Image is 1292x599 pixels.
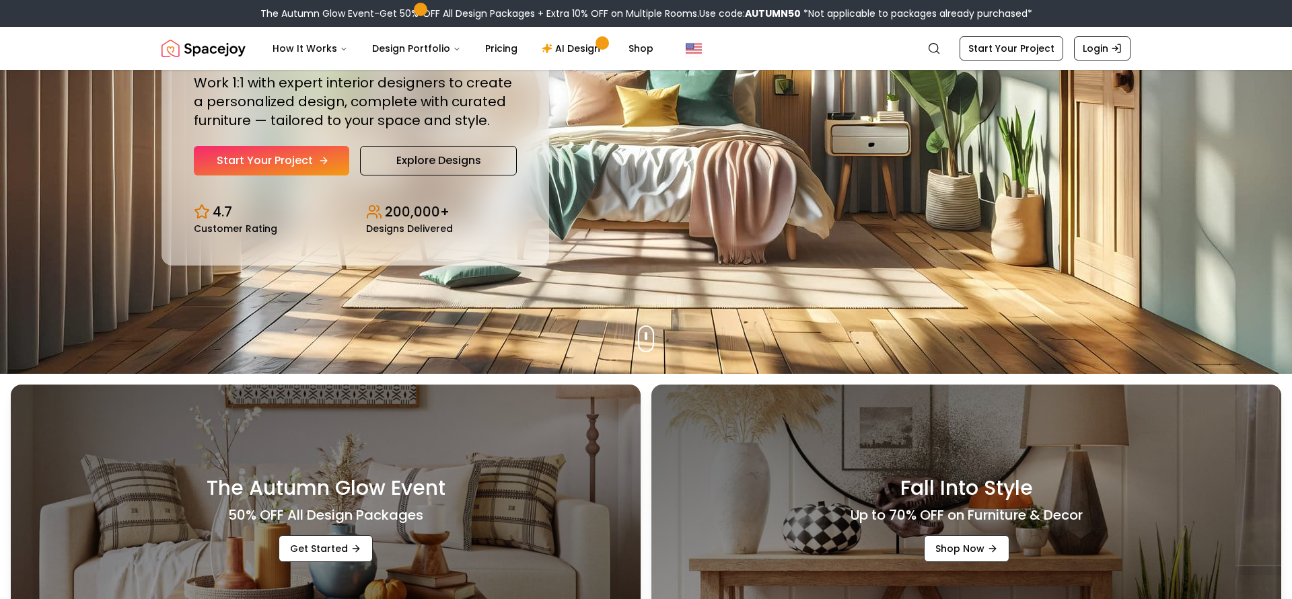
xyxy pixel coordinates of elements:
a: Get Started [279,535,373,562]
img: Spacejoy Logo [161,35,246,62]
h4: Up to 70% OFF on Furniture & Decor [851,506,1083,524]
span: Use code: [699,7,801,20]
a: Spacejoy [161,35,246,62]
a: AI Design [531,35,615,62]
b: AUTUMN50 [745,7,801,20]
small: Designs Delivered [366,224,453,233]
a: Start Your Project [194,146,349,175]
small: Customer Rating [194,224,277,233]
a: Pricing [474,35,528,62]
div: The Autumn Glow Event-Get 50% OFF All Design Packages + Extra 10% OFF on Multiple Rooms. [260,7,1032,20]
a: Explore Designs [360,146,517,175]
button: How It Works [262,35,359,62]
p: 200,000+ [385,202,450,221]
span: *Not applicable to packages already purchased* [801,7,1032,20]
nav: Global [161,27,1130,70]
div: Design stats [194,192,517,233]
a: Shop [618,35,664,62]
h4: 50% OFF All Design Packages [228,506,423,524]
h3: The Autumn Glow Event [207,476,445,500]
a: Start Your Project [960,36,1063,61]
img: United States [686,40,702,56]
p: Work 1:1 with expert interior designers to create a personalized design, complete with curated fu... [194,73,517,130]
p: 4.7 [213,202,232,221]
a: Login [1074,36,1130,61]
button: Design Portfolio [361,35,472,62]
a: Shop Now [924,535,1009,562]
h3: Fall Into Style [900,476,1033,500]
nav: Main [262,35,664,62]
